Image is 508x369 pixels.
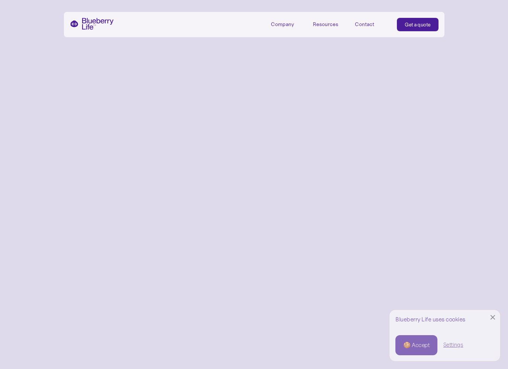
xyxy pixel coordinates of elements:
[395,316,494,323] div: Blueberry Life uses cookies
[397,18,439,31] a: Get a quote
[405,21,431,28] div: Get a quote
[485,310,500,325] a: Close Cookie Popup
[403,341,430,349] div: 🍪 Accept
[271,18,304,30] div: Company
[313,21,338,28] div: Resources
[443,341,463,349] a: Settings
[395,335,437,355] a: 🍪 Accept
[313,18,346,30] div: Resources
[355,18,388,30] a: Contact
[271,21,294,28] div: Company
[70,18,114,30] a: home
[355,21,374,28] div: Contact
